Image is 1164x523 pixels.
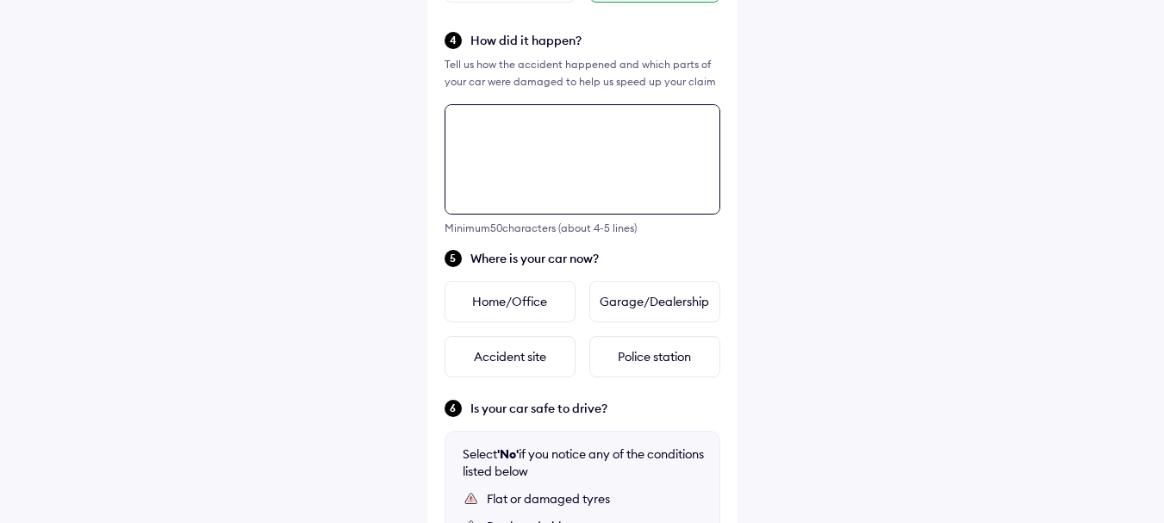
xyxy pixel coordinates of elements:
[445,56,720,90] div: Tell us how the accident happened and which parts of your car were damaged to help us speed up yo...
[470,250,720,267] span: Where is your car now?
[487,490,702,507] div: Flat or damaged tyres
[445,281,576,322] div: Home/Office
[445,336,576,377] div: Accident site
[589,336,720,377] div: Police station
[589,281,720,322] div: Garage/Dealership
[445,221,720,234] div: Minimum 50 characters (about 4-5 lines)
[497,446,519,462] b: 'No'
[470,400,720,417] span: Is your car safe to drive?
[470,32,720,49] span: How did it happen?
[463,445,704,480] div: Select if you notice any of the conditions listed below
